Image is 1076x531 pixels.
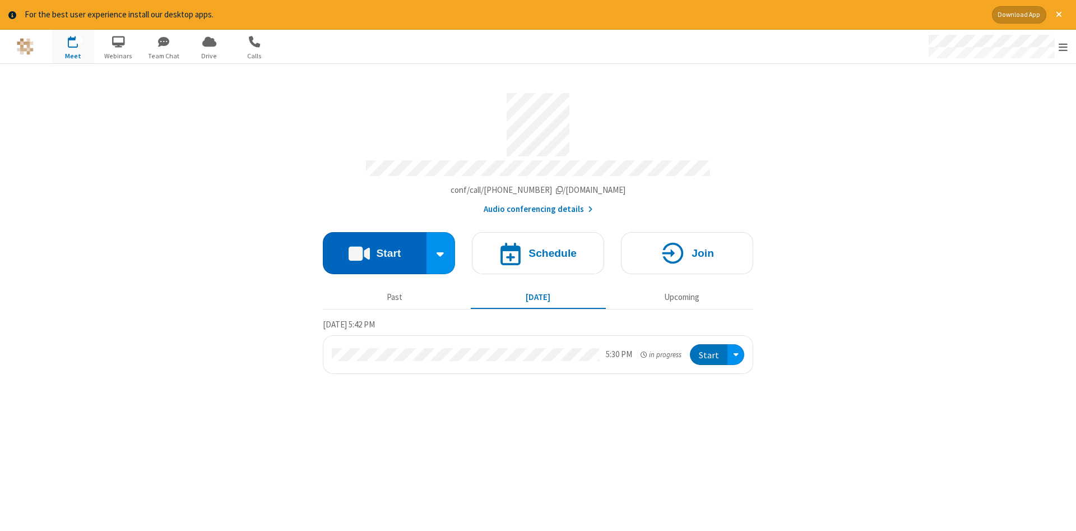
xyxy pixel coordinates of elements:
[188,51,230,61] span: Drive
[4,30,46,63] button: Logo
[234,51,276,61] span: Calls
[614,287,749,308] button: Upcoming
[606,348,632,361] div: 5:30 PM
[323,85,753,215] section: Account details
[323,318,753,374] section: Today's Meetings
[992,6,1046,24] button: Download App
[1048,502,1068,523] iframe: Chat
[76,36,83,44] div: 1
[451,184,626,195] span: Copy my meeting room link
[52,51,94,61] span: Meet
[17,38,34,55] img: QA Selenium DO NOT DELETE OR CHANGE
[451,184,626,197] button: Copy my meeting room linkCopy my meeting room link
[918,30,1076,63] div: Open menu
[426,232,456,274] div: Start conference options
[471,287,606,308] button: [DATE]
[484,203,593,216] button: Audio conferencing details
[528,248,577,258] h4: Schedule
[690,344,727,365] button: Start
[641,349,681,360] em: in progress
[98,51,140,61] span: Webinars
[25,8,984,21] div: For the best user experience install our desktop apps.
[621,232,753,274] button: Join
[323,232,426,274] button: Start
[727,344,744,365] div: Open menu
[472,232,604,274] button: Schedule
[692,248,714,258] h4: Join
[143,51,185,61] span: Team Chat
[376,248,401,258] h4: Start
[323,319,375,330] span: [DATE] 5:42 PM
[327,287,462,308] button: Past
[1050,6,1068,24] button: Close alert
